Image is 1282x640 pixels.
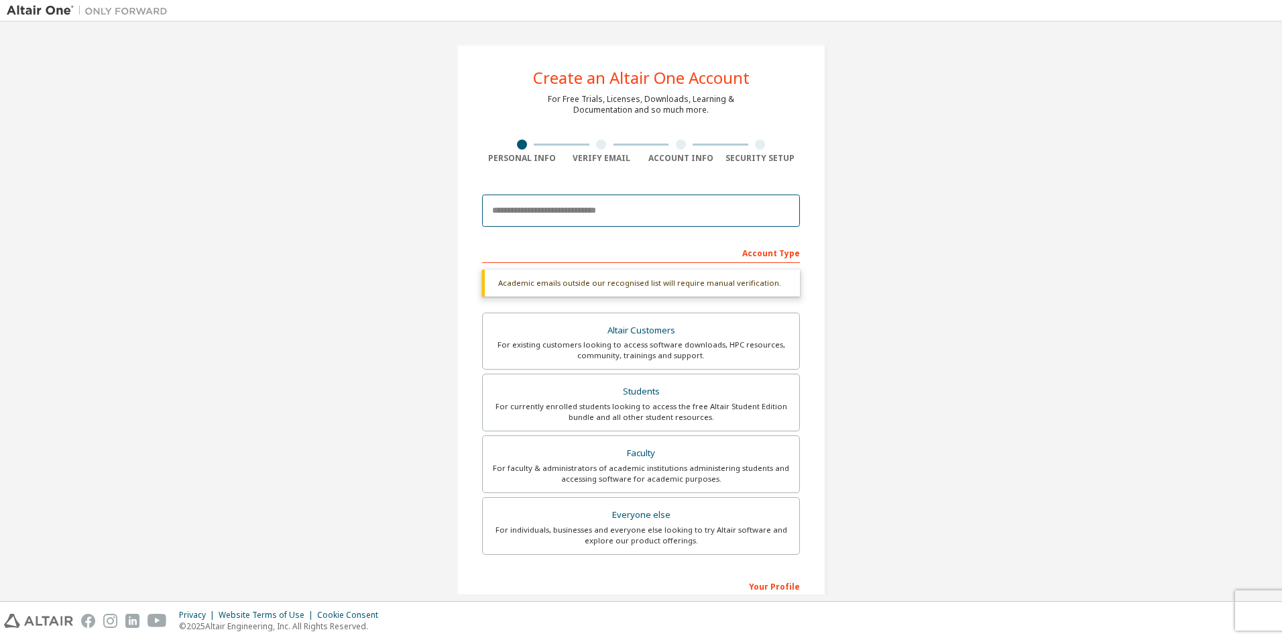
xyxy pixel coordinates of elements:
div: Altair Customers [491,321,791,340]
div: For Free Trials, Licenses, Downloads, Learning & Documentation and so much more. [548,94,734,115]
div: Everyone else [491,506,791,525]
p: © 2025 Altair Engineering, Inc. All Rights Reserved. [179,621,386,632]
div: Account Info [641,153,721,164]
div: For existing customers looking to access software downloads, HPC resources, community, trainings ... [491,339,791,361]
div: Account Type [482,242,800,263]
div: Academic emails outside our recognised list will require manual verification. [482,270,800,297]
img: Altair One [7,4,174,17]
div: For faculty & administrators of academic institutions administering students and accessing softwa... [491,463,791,484]
div: Students [491,382,791,401]
img: linkedin.svg [125,614,139,628]
img: facebook.svg [81,614,95,628]
div: For individuals, businesses and everyone else looking to try Altair software and explore our prod... [491,525,791,546]
img: youtube.svg [148,614,167,628]
div: Verify Email [562,153,642,164]
img: instagram.svg [103,614,117,628]
div: Create an Altair One Account [533,70,750,86]
div: Website Terms of Use [219,610,317,621]
div: Faculty [491,444,791,463]
div: For currently enrolled students looking to access the free Altair Student Edition bundle and all ... [491,401,791,423]
div: Privacy [179,610,219,621]
div: Your Profile [482,575,800,596]
img: altair_logo.svg [4,614,73,628]
div: Cookie Consent [317,610,386,621]
div: Personal Info [482,153,562,164]
div: Security Setup [721,153,801,164]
